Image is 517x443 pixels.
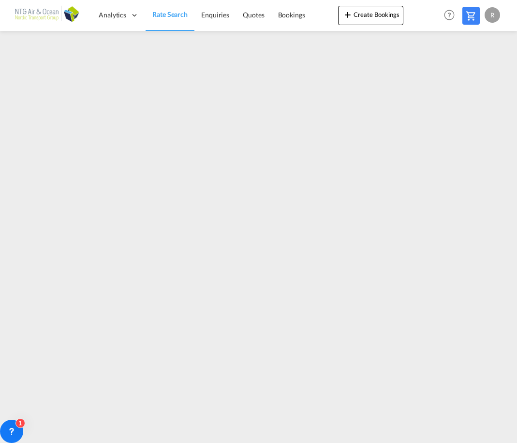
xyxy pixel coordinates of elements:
[15,4,80,26] img: af31b1c0b01f11ecbc353f8e72265e29.png
[152,10,188,18] span: Rate Search
[441,7,462,24] div: Help
[485,7,500,23] div: R
[201,11,229,19] span: Enquiries
[441,7,458,23] span: Help
[243,11,264,19] span: Quotes
[338,6,403,25] button: icon-plus 400-fgCreate Bookings
[99,10,126,20] span: Analytics
[278,11,305,19] span: Bookings
[342,9,354,20] md-icon: icon-plus 400-fg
